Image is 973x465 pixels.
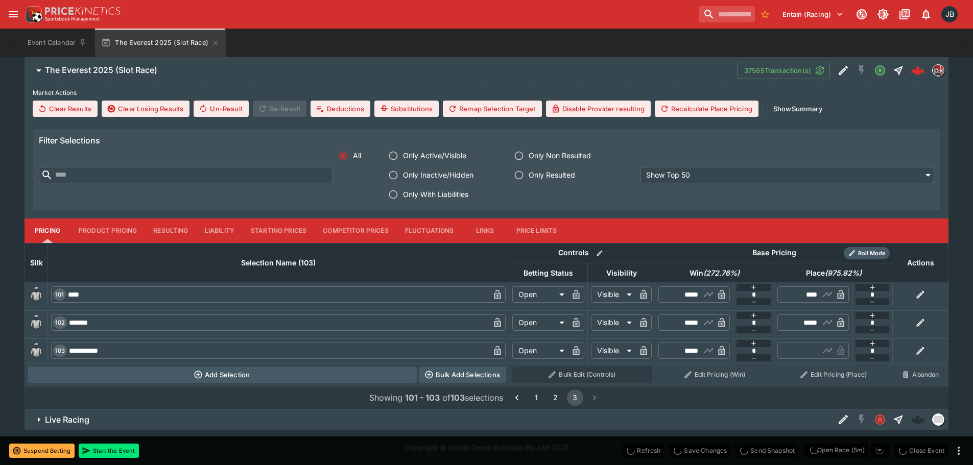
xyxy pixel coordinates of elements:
button: Clear Results [33,101,98,117]
span: 103 [53,347,67,354]
button: Abandon [896,366,945,383]
button: Go to page 2 [548,389,564,406]
nav: pagination navigation [507,389,604,406]
button: Connected to PK [852,5,871,23]
button: Deductions [311,101,370,117]
div: a9a2a7ef-a868-4089-bb22-c349d4109d5f [911,63,925,78]
button: The Everest 2025 (Slot Race) [25,60,738,81]
img: pricekinetics [933,65,944,76]
h6: Live Racing [45,414,89,425]
button: Live Racing [25,409,834,430]
button: Fluctuations [397,218,462,243]
em: ( 272.76 %) [703,267,740,279]
div: split button [803,443,890,457]
button: Suspend Betting [9,444,75,458]
span: 102 [53,319,67,326]
img: blank-silk.png [28,342,44,359]
button: Un-Result [194,101,248,117]
div: Visible [591,286,635,303]
span: 101 [53,291,66,298]
span: Only Resulted [529,169,575,180]
button: more [953,445,965,457]
div: Show Top 50 [640,167,934,183]
span: Place(975.82%) [795,267,873,279]
button: Starting Prices [243,218,315,243]
div: Open [512,286,568,303]
button: SGM Disabled [852,61,871,80]
button: Closed [871,410,889,429]
img: blank-silk.png [28,286,44,303]
button: page 3 [567,389,583,406]
button: Clear Losing Results [102,101,189,117]
button: Go to previous page [509,389,525,406]
div: pricekinetics [932,64,944,77]
button: Event Calendar [21,29,93,57]
button: Documentation [895,5,914,23]
img: PriceKinetics [45,7,121,15]
button: Resulting [145,218,196,243]
div: liveracing [932,413,944,426]
span: Only With Liabilities [403,189,468,200]
span: Betting Status [512,267,584,279]
button: 37565Transaction(s) [738,62,830,79]
img: Sportsbook Management [45,17,100,21]
button: SGM Disabled [852,410,871,429]
b: 103 [450,393,465,403]
button: Go to page 1 [528,389,544,406]
img: logo-cerberus--red.svg [911,63,925,78]
div: Show/hide Price Roll mode configuration. [844,247,890,259]
button: Disable Provider resulting [546,101,651,117]
button: Edit Pricing (Place) [777,366,890,383]
button: Liability [197,218,243,243]
span: Roll Mode [854,249,890,258]
button: open drawer [4,5,22,23]
button: Edit Pricing (Win) [658,366,771,383]
div: Visible [591,314,635,331]
button: Bulk Edit (Controls) [512,366,652,383]
input: search [699,6,755,22]
div: Open [512,314,568,331]
span: Re-Result [253,101,306,117]
div: Open [512,342,568,359]
button: Notifications [917,5,935,23]
button: Add Selection [28,366,417,383]
div: Base Pricing [748,247,800,259]
button: Substitutions [374,101,439,117]
button: No Bookmarks [757,6,773,22]
b: 101 - 103 [405,393,440,403]
button: Straight [889,61,908,80]
button: Select Tenant [776,6,849,22]
svg: Open [874,64,886,77]
span: Win(272.76%) [678,267,751,279]
button: Competitor Prices [315,218,397,243]
button: Links [462,218,508,243]
span: Only Active/Visible [403,150,466,161]
button: Edit Detail [834,410,852,429]
th: Controls [509,243,655,263]
span: Only Inactive/Hidden [403,169,473,180]
button: Pricing [25,218,70,243]
span: Visibility [595,267,648,279]
button: The Everest 2025 (Slot Race) [95,29,226,57]
button: Remap Selection Target [443,101,542,117]
em: ( 975.82 %) [825,267,862,279]
div: Visible [591,342,635,359]
span: Only Non Resulted [529,150,591,161]
button: Straight [889,410,908,429]
button: Bulk Add Selections via CSV Data [419,366,506,383]
button: Start the Event [79,444,139,458]
button: Bulk edit [593,247,606,260]
th: Silk [25,243,48,282]
img: blank-silk.png [28,314,44,331]
button: Product Pricing [70,218,145,243]
img: PriceKinetics Logo [22,4,43,25]
div: Josh Brown [941,6,958,22]
svg: Closed [874,413,886,426]
button: Price Limits [508,218,565,243]
th: Actions [893,243,948,282]
p: Showing of selections [369,391,503,404]
label: Market Actions [33,85,940,101]
span: Selection Name (103) [230,257,327,269]
img: liveracing [933,414,944,425]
